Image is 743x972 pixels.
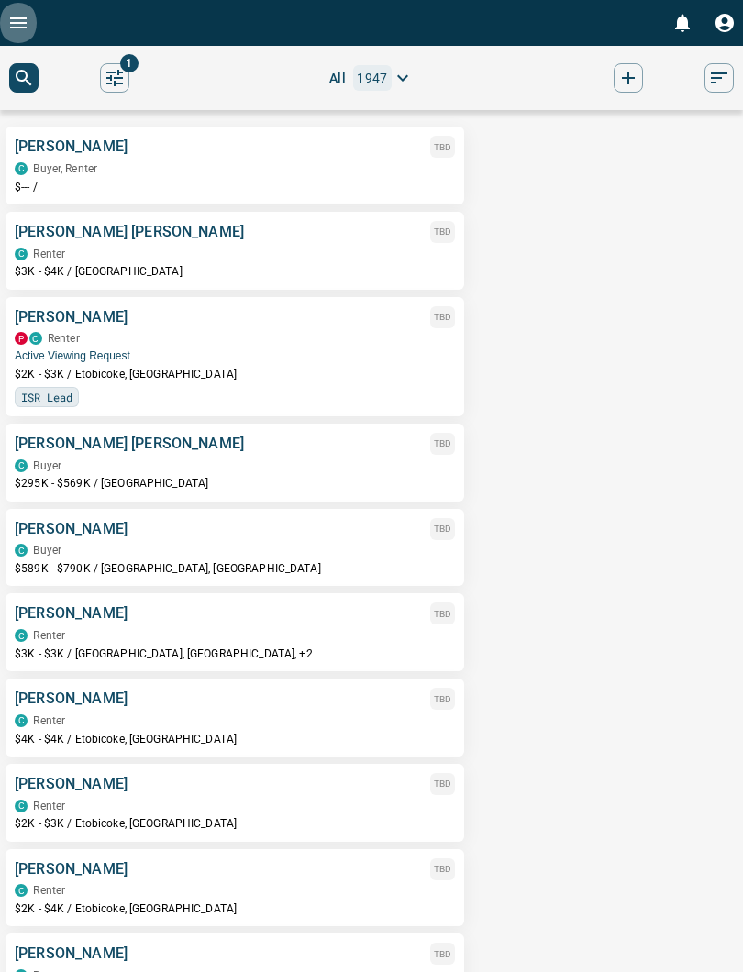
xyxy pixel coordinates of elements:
[15,264,455,280] p: $3K - $4K / [GEOGRAPHIC_DATA]
[15,136,455,195] button: [PERSON_NAME]TBDcondos.caBuyer, Renter$--- /
[15,629,28,642] div: condos.ca
[15,688,455,747] button: [PERSON_NAME]TBDcondos.caRenter$4K - $4K / Etobicoke, [GEOGRAPHIC_DATA]
[15,816,455,832] p: $2K - $3K / Etobicoke, [GEOGRAPHIC_DATA]
[15,544,28,557] div: condos.ca
[48,332,80,345] p: Renter
[33,629,65,642] p: Renter
[15,221,455,281] button: [PERSON_NAME] [PERSON_NAME]TBDcondos.caRenter$3K - $4K / [GEOGRAPHIC_DATA]
[15,858,128,880] p: [PERSON_NAME]
[21,388,72,406] span: ISR Lead
[15,714,28,727] div: condos.ca
[33,714,65,727] p: Renter
[15,561,455,577] p: $589K - $790K / [GEOGRAPHIC_DATA], [GEOGRAPHIC_DATA]
[434,225,451,238] p: TBD
[9,63,39,93] button: search button
[120,54,139,72] span: 1
[15,476,455,492] p: $295K - $569K / [GEOGRAPHIC_DATA]
[15,162,28,175] div: condos.ca
[33,884,65,897] p: Renter
[434,310,451,324] p: TBD
[15,800,28,812] div: condos.ca
[15,773,455,833] button: [PERSON_NAME]TBDcondos.caRenter$2K - $3K / Etobicoke, [GEOGRAPHIC_DATA]
[15,306,128,328] p: [PERSON_NAME]
[33,800,65,812] p: Renter
[434,862,451,876] p: TBD
[434,947,451,961] p: TBD
[33,459,61,472] p: Buyer
[15,367,455,382] p: $2K - $3K / Etobicoke, [GEOGRAPHIC_DATA]
[15,732,455,747] p: $4K - $4K / Etobicoke, [GEOGRAPHIC_DATA]
[357,67,388,89] p: 1947
[15,688,128,710] p: [PERSON_NAME]
[15,518,455,578] button: [PERSON_NAME]TBDcondos.caBuyer$589K - $790K / [GEOGRAPHIC_DATA], [GEOGRAPHIC_DATA]
[15,433,244,455] p: [PERSON_NAME] [PERSON_NAME]
[15,773,128,795] p: [PERSON_NAME]
[15,602,455,662] button: [PERSON_NAME]TBDcondos.caRenter$3K - $3K / [GEOGRAPHIC_DATA], [GEOGRAPHIC_DATA], +2
[15,884,28,897] div: condos.ca
[15,136,128,158] p: [PERSON_NAME]
[15,602,128,624] p: [PERSON_NAME]
[33,248,65,260] p: Renter
[191,61,553,94] button: All1947
[329,67,346,89] span: All
[15,646,455,662] p: $3K - $3K / [GEOGRAPHIC_DATA], [GEOGRAPHIC_DATA], +2
[15,306,455,407] button: [PERSON_NAME]TBDproperty.cacondos.caRenterActive Viewing Request$2K - $3K / Etobicoke, [GEOGRAPHI...
[15,180,455,195] p: $--- /
[15,332,28,345] div: property.ca
[15,459,28,472] div: condos.ca
[15,901,455,917] p: $2K - $4K / Etobicoke, [GEOGRAPHIC_DATA]
[29,332,42,345] div: condos.ca
[434,692,451,706] p: TBD
[434,777,451,790] p: TBD
[706,5,743,41] button: Profile
[15,221,244,243] p: [PERSON_NAME] [PERSON_NAME]
[434,522,451,536] p: TBD
[434,607,451,621] p: TBD
[15,518,128,540] p: [PERSON_NAME]
[434,436,451,450] p: TBD
[434,140,451,154] p: TBD
[15,858,455,918] button: [PERSON_NAME]TBDcondos.caRenter$2K - $4K / Etobicoke, [GEOGRAPHIC_DATA]
[15,248,28,260] div: condos.ca
[15,943,128,965] p: [PERSON_NAME]
[15,349,455,362] span: Active Viewing Request
[33,544,61,557] p: Buyer
[33,162,97,175] p: Buyer, Renter
[15,433,455,492] button: [PERSON_NAME] [PERSON_NAME]TBDcondos.caBuyer$295K - $569K / [GEOGRAPHIC_DATA]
